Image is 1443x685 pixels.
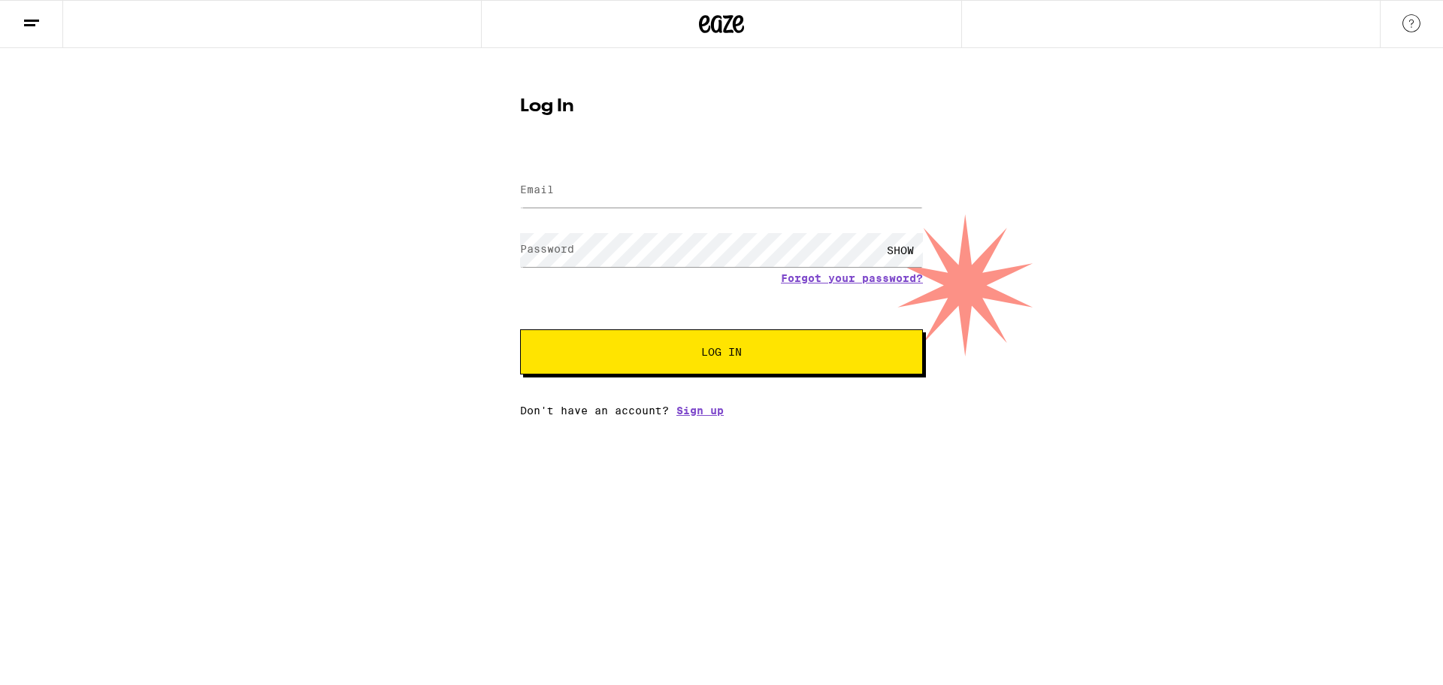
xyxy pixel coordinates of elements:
[520,405,923,417] div: Don't have an account?
[701,347,742,357] span: Log In
[781,272,923,284] a: Forgot your password?
[520,183,554,195] label: Email
[520,174,923,208] input: Email
[676,405,724,417] a: Sign up
[520,243,574,255] label: Password
[520,98,923,116] h1: Log In
[878,233,923,267] div: SHOW
[520,329,923,374] button: Log In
